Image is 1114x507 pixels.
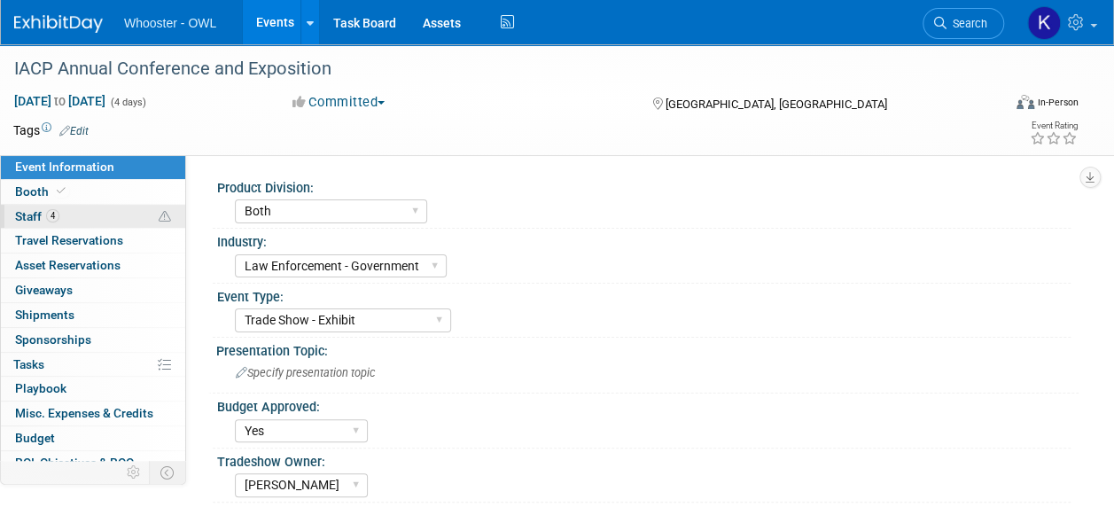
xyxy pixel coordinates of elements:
[150,461,186,484] td: Toggle Event Tabs
[1030,121,1078,130] div: Event Rating
[8,53,987,85] div: IACP Annual Conference and Exposition
[923,92,1079,119] div: Event Format
[15,406,153,420] span: Misc. Expenses & Credits
[1,353,185,377] a: Tasks
[1,180,185,204] a: Booth
[46,209,59,222] span: 4
[1,278,185,302] a: Giveaways
[15,209,59,223] span: Staff
[14,15,103,33] img: ExhibitDay
[15,258,121,272] span: Asset Reservations
[13,357,44,371] span: Tasks
[1,426,185,450] a: Budget
[124,16,216,30] span: Whooster - OWL
[15,381,66,395] span: Playbook
[119,461,150,484] td: Personalize Event Tab Strip
[109,97,146,108] span: (4 days)
[15,456,134,470] span: ROI, Objectives & ROO
[923,8,1004,39] a: Search
[15,332,91,347] span: Sponsorships
[236,366,376,379] span: Specify presentation topic
[216,338,1079,360] div: Presentation Topic:
[1,253,185,277] a: Asset Reservations
[59,125,89,137] a: Edit
[1,402,185,425] a: Misc. Expenses & Credits
[159,209,171,225] span: Potential Scheduling Conflict -- at least one attendee is tagged in another overlapping event.
[15,233,123,247] span: Travel Reservations
[286,93,392,112] button: Committed
[51,94,68,108] span: to
[15,283,73,297] span: Giveaways
[1,451,185,475] a: ROI, Objectives & ROO
[1037,96,1079,109] div: In-Person
[217,394,1071,416] div: Budget Approved:
[1,155,185,179] a: Event Information
[1,229,185,253] a: Travel Reservations
[15,184,69,199] span: Booth
[15,160,114,174] span: Event Information
[1,205,185,229] a: Staff4
[15,308,74,322] span: Shipments
[217,448,1071,471] div: Tradeshow Owner:
[15,431,55,445] span: Budget
[217,175,1071,197] div: Product Division:
[217,229,1071,251] div: Industry:
[13,121,89,139] td: Tags
[1027,6,1061,40] img: Kamila Castaneda
[1017,95,1034,109] img: Format-Inperson.png
[57,186,66,196] i: Booth reservation complete
[1,328,185,352] a: Sponsorships
[1,377,185,401] a: Playbook
[217,284,1071,306] div: Event Type:
[947,17,987,30] span: Search
[13,93,106,109] span: [DATE] [DATE]
[666,97,887,111] span: [GEOGRAPHIC_DATA], [GEOGRAPHIC_DATA]
[1,303,185,327] a: Shipments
